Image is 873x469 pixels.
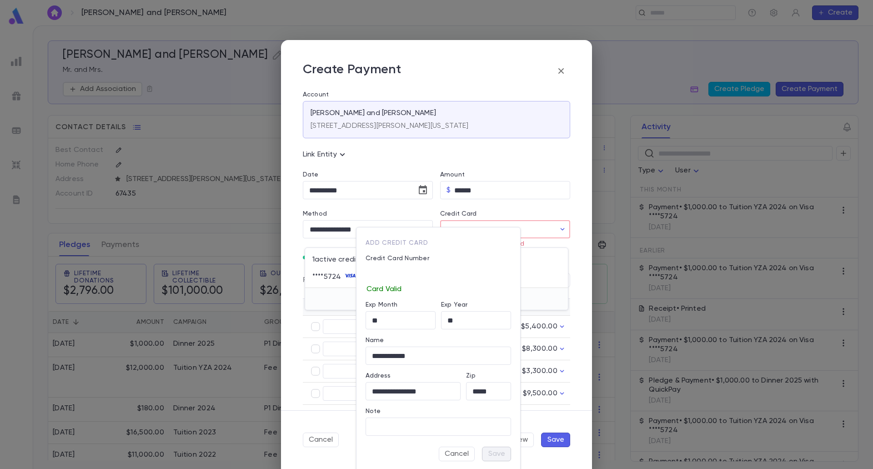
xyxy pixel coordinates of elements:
[366,240,428,246] span: Add Credit Card
[466,372,475,379] label: Zip
[441,301,467,308] label: Exp Year
[366,255,511,262] p: Credit Card Number
[366,337,384,344] label: Name
[366,408,381,415] label: Note
[366,301,397,308] label: Exp Month
[439,447,475,461] button: Cancel
[366,372,391,379] label: Address
[366,265,511,283] iframe: card
[366,283,511,294] p: Card Valid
